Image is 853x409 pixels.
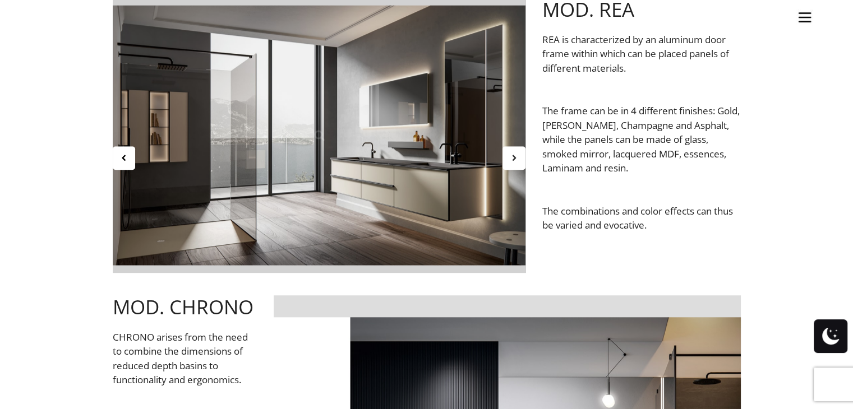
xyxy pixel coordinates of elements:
[113,331,248,387] span: CHRONO arises from the need to combine the dimensions of reduced depth basins to functionality an...
[796,9,813,26] img: burger-menu-svgrepo-com-30x30.jpg
[542,104,740,174] span: The frame can be in 4 different finishes: Gold, [PERSON_NAME], Champagne and Asphalt, while the p...
[113,294,253,320] span: MOD. CHRONO
[542,33,729,75] span: REA is characterized by an aluminum door frame within which can be placed panels of different mat...
[542,204,733,232] span: The combinations and color effects can thus be varied and evocative.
